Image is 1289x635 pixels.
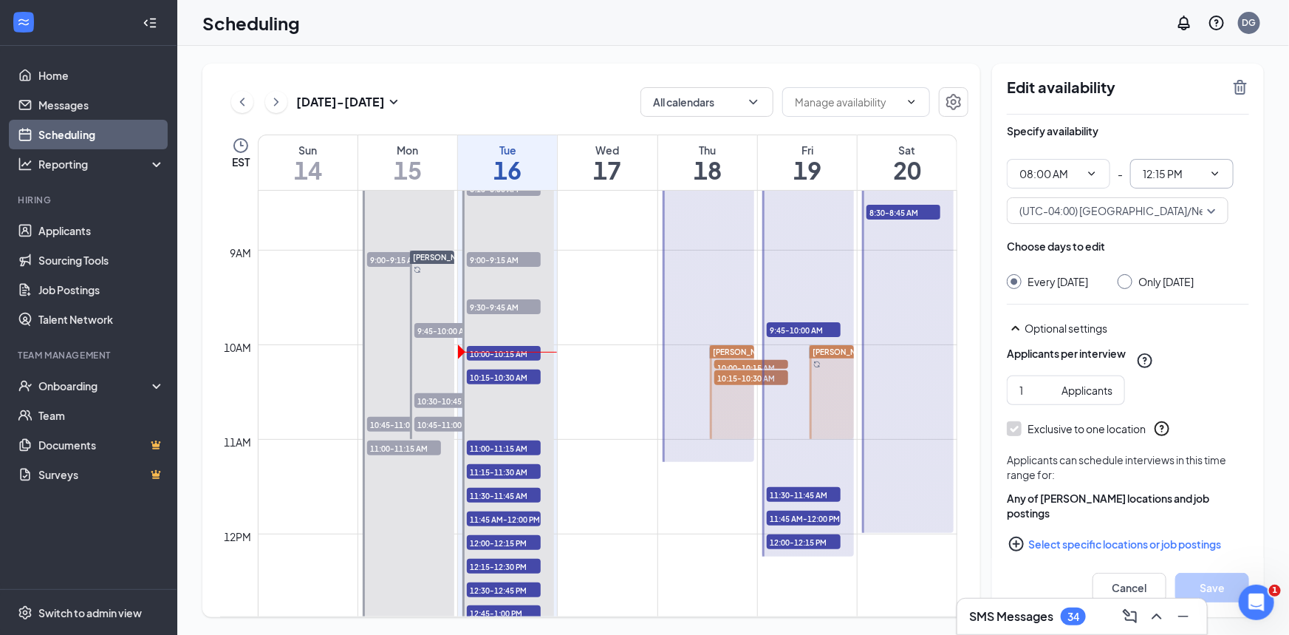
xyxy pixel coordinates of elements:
[1007,159,1249,189] div: -
[467,512,541,526] span: 11:45 AM-12:00 PM
[18,349,162,361] div: Team Management
[866,205,940,220] span: 8:30-8:45 AM
[795,94,900,110] input: Manage availability
[658,143,757,157] div: Thu
[38,61,165,90] a: Home
[813,361,821,368] svg: Sync
[1007,452,1249,482] div: Applicants can schedule interviews in this time range for:
[1148,608,1166,625] svg: ChevronUp
[1208,14,1225,32] svg: QuestionInfo
[1136,352,1154,370] svg: QuestionInfo
[714,360,788,375] span: 10:00-10:15 AM
[1007,123,1098,138] div: Specify availability
[640,87,773,117] button: All calendarsChevronDown
[1145,605,1169,628] button: ChevronUp
[38,275,165,305] a: Job Postings
[1067,611,1079,623] div: 34
[906,96,917,108] svg: ChevronDown
[467,535,541,550] span: 12:00-12:15 PM
[1175,14,1193,32] svg: Notifications
[658,135,757,190] a: September 18, 2025
[367,441,441,455] span: 11:00-11:15 AM
[367,252,441,267] span: 9:00-9:15 AM
[1007,319,1249,337] div: Optional settings
[18,605,33,620] svg: Settings
[1175,573,1249,602] button: Save
[18,194,162,206] div: Hiring
[767,511,841,526] span: 11:45 AM-12:00 PM
[1175,608,1192,625] svg: Minimize
[758,157,857,183] h1: 19
[1242,16,1256,29] div: DG
[38,90,165,120] a: Messages
[1007,239,1105,254] div: Choose days to edit
[38,378,152,393] div: Onboarding
[945,93,963,111] svg: Settings
[1028,274,1088,289] div: Every [DATE]
[1028,421,1146,436] div: Exclusive to one location
[414,323,488,338] span: 9:45-10:00 AM
[414,266,421,274] svg: Sync
[458,143,557,157] div: Tue
[1061,382,1112,398] div: Applicants
[767,487,841,502] span: 11:30-11:45 AM
[265,91,287,113] button: ChevronRight
[758,143,857,157] div: Fri
[358,143,457,157] div: Mon
[222,339,255,356] div: 10am
[939,87,968,117] button: Settings
[467,583,541,597] span: 12:30-12:45 PM
[38,157,165,172] div: Reporting
[38,245,165,275] a: Sourcing Tools
[38,305,165,334] a: Talent Network
[858,135,957,190] a: September 20, 2025
[222,529,255,545] div: 12pm
[259,143,358,157] div: Sun
[658,157,757,183] h1: 18
[1008,535,1025,553] svg: PlusCircle
[1093,573,1166,602] button: Cancel
[38,430,165,460] a: DocumentsCrown
[38,605,142,620] div: Switch to admin view
[467,346,541,361] span: 10:00-10:15 AM
[1007,78,1223,96] h2: Edit availability
[228,245,255,261] div: 9am
[458,157,557,183] h1: 16
[1007,346,1126,361] div: Applicants per interview
[296,94,385,110] h3: [DATE] - [DATE]
[1007,529,1249,559] button: Select specific locations or job postingsPlusCircle
[458,135,557,190] a: September 16, 2025
[259,135,358,190] a: September 14, 2025
[414,417,488,432] span: 10:45-11:00 AM
[385,93,403,111] svg: SmallChevronDown
[1007,319,1025,337] svg: SmallChevronUp
[746,95,761,109] svg: ChevronDown
[467,370,541,384] span: 10:15-10:30 AM
[813,347,875,356] span: [PERSON_NAME]
[1007,491,1249,520] div: Any of [PERSON_NAME] locations and job postings
[858,143,957,157] div: Sat
[232,137,250,154] svg: Clock
[467,299,541,314] span: 9:30-9:45 AM
[18,378,33,393] svg: UserCheck
[1121,608,1139,625] svg: ComposeMessage
[858,157,957,183] h1: 20
[1172,605,1195,628] button: Minimize
[758,135,857,190] a: September 19, 2025
[358,157,457,183] h1: 15
[232,154,250,169] span: EST
[767,534,841,549] span: 12:00-12:15 PM
[1153,420,1171,438] svg: QuestionInfo
[143,16,157,30] svg: Collapse
[414,393,488,408] span: 10:30-10:45 AM
[467,464,541,479] span: 11:15-11:30 AM
[1118,605,1142,628] button: ComposeMessage
[467,441,541,455] span: 11:00-11:15 AM
[367,417,441,432] span: 10:45-11:00 AM
[714,370,788,385] span: 10:15-10:30 AM
[467,605,541,620] span: 12:45-1:00 PM
[558,135,657,190] a: September 17, 2025
[1025,321,1249,336] div: Optional settings
[467,559,541,574] span: 12:15-12:30 PM
[259,157,358,183] h1: 14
